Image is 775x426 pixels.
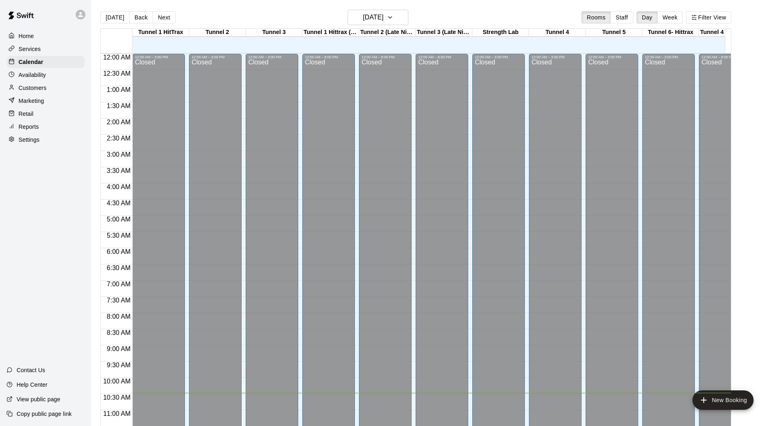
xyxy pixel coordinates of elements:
[105,264,133,271] span: 6:30 AM
[105,183,133,190] span: 4:00 AM
[588,55,636,59] div: 12:00 AM – 3:00 PM
[248,55,296,59] div: 12:00 AM – 3:00 PM
[105,248,133,255] span: 6:00 AM
[17,381,47,389] p: Help Center
[105,216,133,223] span: 5:00 AM
[418,55,466,59] div: 12:00 AM – 8:00 PM
[359,29,416,36] div: Tunnel 2 (Late Night)
[153,11,175,23] button: Next
[472,29,529,36] div: Strength Lab
[531,55,579,59] div: 12:00 AM – 3:00 PM
[19,136,40,144] p: Settings
[19,32,34,40] p: Home
[105,200,133,207] span: 4:30 AM
[17,366,45,374] p: Contact Us
[348,10,408,25] button: [DATE]
[19,97,44,105] p: Marketing
[6,43,85,55] a: Services
[6,121,85,133] a: Reports
[19,45,41,53] p: Services
[129,11,153,23] button: Back
[699,29,756,36] div: Tunnel 4 (Late Night)
[105,102,133,109] span: 1:30 AM
[105,362,133,368] span: 9:30 AM
[101,70,133,77] span: 12:30 AM
[17,395,60,403] p: View public page
[657,11,683,23] button: Week
[101,410,133,417] span: 11:00 AM
[6,134,85,146] a: Settings
[416,29,472,36] div: Tunnel 3 (Late Night)
[302,29,359,36] div: Tunnel 1 Hittrax (Late Night)
[475,55,522,59] div: 12:00 AM – 3:00 PM
[363,12,384,23] h6: [DATE]
[586,29,642,36] div: Tunnel 5
[105,232,133,239] span: 5:30 AM
[105,151,133,158] span: 3:00 AM
[6,95,85,107] a: Marketing
[105,345,133,352] span: 9:00 AM
[105,167,133,174] span: 3:30 AM
[582,11,611,23] button: Rooms
[19,110,34,118] p: Retail
[529,29,586,36] div: Tunnel 4
[361,55,409,59] div: 12:00 AM – 8:00 PM
[6,69,85,81] a: Availability
[105,135,133,142] span: 2:30 AM
[246,29,302,36] div: Tunnel 3
[105,313,133,320] span: 8:00 AM
[6,82,85,94] a: Customers
[105,119,133,126] span: 2:00 AM
[642,29,699,36] div: Tunnel 6- Hittrax
[19,123,39,131] p: Reports
[6,56,85,68] a: Calendar
[105,297,133,304] span: 7:30 AM
[189,29,246,36] div: Tunnel 2
[101,378,133,385] span: 10:00 AM
[645,55,692,59] div: 12:00 AM – 3:00 PM
[19,58,43,66] p: Calendar
[132,29,189,36] div: Tunnel 1 HitTrax
[701,55,749,59] div: 12:00 AM – 8:00 PM
[135,55,183,59] div: 12:00 AM – 3:00 PM
[101,394,133,401] span: 10:30 AM
[17,410,72,418] p: Copy public page link
[692,390,754,410] button: add
[100,11,130,23] button: [DATE]
[19,84,47,92] p: Customers
[305,55,352,59] div: 12:00 AM – 8:00 PM
[6,30,85,42] a: Home
[105,86,133,93] span: 1:00 AM
[101,54,133,61] span: 12:00 AM
[191,55,239,59] div: 12:00 AM – 3:00 PM
[19,71,46,79] p: Availability
[637,11,658,23] button: Day
[105,329,133,336] span: 8:30 AM
[105,281,133,288] span: 7:00 AM
[686,11,731,23] button: Filter View
[6,108,85,120] a: Retail
[610,11,633,23] button: Staff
